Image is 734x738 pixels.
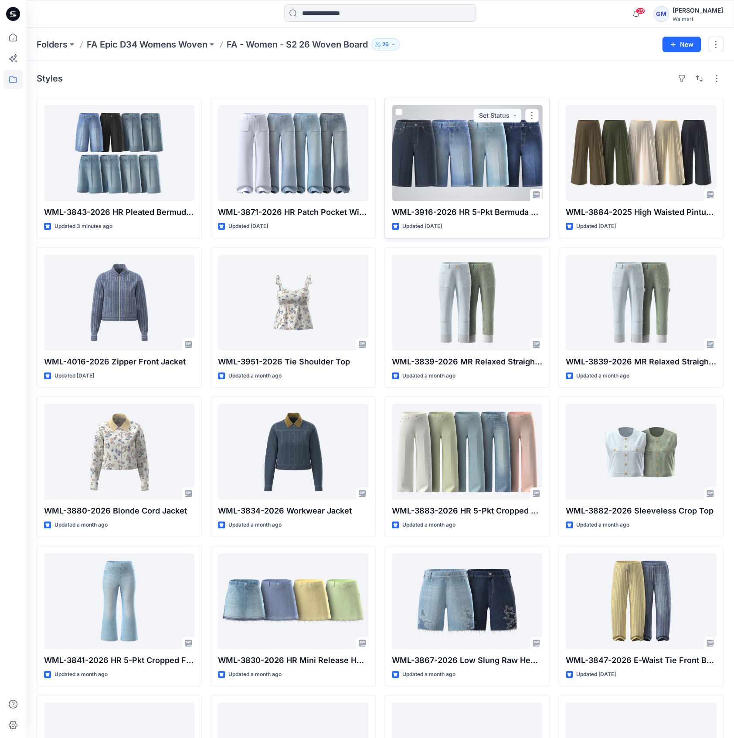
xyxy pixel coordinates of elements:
p: WML-3884-2025 High Waisted Pintuck Culottes [566,206,716,218]
p: Updated a month ago [402,520,455,530]
p: Updated 3 minutes ago [54,222,112,231]
div: Walmart [673,16,723,22]
p: Updated a month ago [228,670,282,679]
p: WML-3916-2026 HR 5-Pkt Bermuda Short w Crease [392,206,542,218]
a: WML-3843-2026 HR Pleated Bermuda Short [44,105,194,201]
p: Updated a month ago [54,520,108,530]
div: [PERSON_NAME] [673,5,723,16]
a: WML-3839-2026 MR Relaxed Straight Carpenter_Cost Opt [392,255,542,350]
a: WML-3847-2026 E-Waist Tie Front Barrel [566,553,716,649]
a: WML-3841-2026 HR 5-Pkt Cropped Flare [44,553,194,649]
p: WML-3834-2026 Workwear Jacket [218,505,368,517]
div: GM [653,6,669,22]
p: Updated [DATE] [228,222,268,231]
p: Updated [DATE] [576,222,616,231]
p: WML-3867-2026 Low Slung Raw Hem Short - Inseam 7" [392,654,542,667]
a: WML-4016-2026 Zipper Front Jacket [44,255,194,350]
a: WML-3951-2026 Tie Shoulder Top [218,255,368,350]
p: WML-3880-2026 Blonde Cord Jacket [44,505,194,517]
a: WML-3839-2026 MR Relaxed Straight Carpenter [566,255,716,350]
p: Updated [DATE] [402,222,442,231]
p: Updated a month ago [402,670,455,679]
a: WML-3880-2026 Blonde Cord Jacket [44,404,194,500]
p: Updated a month ago [402,371,455,381]
a: WML-3882-2026 Sleeveless Crop Top [566,404,716,500]
p: WML-3871-2026 HR Patch Pocket Wide Leg Pant [218,206,368,218]
p: WML-3882-2026 Sleeveless Crop Top [566,505,716,517]
p: Updated a month ago [54,670,108,679]
p: Updated [DATE] [54,371,94,381]
a: WML-3916-2026 HR 5-Pkt Bermuda Short w Crease [392,105,542,201]
p: FA - Women - S2 26 Woven Board [227,38,368,51]
p: Updated a month ago [228,371,282,381]
span: 29 [635,7,645,14]
p: Updated a month ago [576,371,629,381]
a: WML-3871-2026 HR Patch Pocket Wide Leg Pant [218,105,368,201]
button: New [662,37,701,52]
a: WML-3867-2026 Low Slung Raw Hem Short - Inseam 7" [392,553,542,649]
p: Updated a month ago [576,520,629,530]
a: WML-3834-2026 Workwear Jacket [218,404,368,500]
p: WML-3883-2026 HR 5-Pkt Cropped Flare [392,505,542,517]
a: WML-3884-2025 High Waisted Pintuck Culottes [566,105,716,201]
button: 26 [371,38,400,51]
a: WML-3883-2026 HR 5-Pkt Cropped Flare [392,404,542,500]
p: WML-3839-2026 MR Relaxed Straight Carpenter_Cost Opt [392,356,542,368]
a: FA Epic D34 Womens Woven [87,38,207,51]
p: Updated a month ago [228,520,282,530]
p: WML-3847-2026 E-Waist Tie Front Barrel [566,654,716,667]
p: WML-3951-2026 Tie Shoulder Top [218,356,368,368]
p: WML-3841-2026 HR 5-Pkt Cropped Flare [44,654,194,667]
a: Folders [37,38,68,51]
p: WML-4016-2026 Zipper Front Jacket [44,356,194,368]
a: WML-3830-2026 HR Mini Release Hem Skirt [218,553,368,649]
p: WML-3839-2026 MR Relaxed Straight [PERSON_NAME] [566,356,716,368]
p: WML-3843-2026 HR Pleated Bermuda Short [44,206,194,218]
h4: Styles [37,73,63,84]
p: WML-3830-2026 HR Mini Release Hem Skirt [218,654,368,667]
p: Updated [DATE] [576,670,616,679]
p: 26 [382,40,389,49]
